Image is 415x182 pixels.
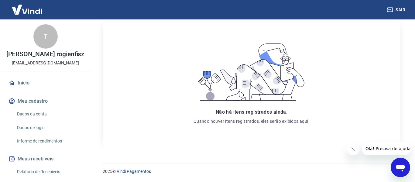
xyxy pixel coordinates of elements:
[117,169,151,174] a: Vindi Pagamentos
[7,94,84,108] button: Meu cadastro
[15,166,84,178] a: Relatório de Recebíveis
[7,0,47,19] img: Vindi
[6,51,85,57] p: [PERSON_NAME] rogienfisz
[15,135,84,147] a: Informe de rendimentos
[362,142,410,155] iframe: Mensagem da empresa
[4,4,51,9] span: Olá! Precisa de ajuda?
[391,158,410,177] iframe: Botão para abrir a janela de mensagens
[103,168,400,175] p: 2025 ©
[7,76,84,90] a: Início
[7,152,84,166] button: Meus recebíveis
[194,118,310,124] p: Quando houver itens registrados, eles serão exibidos aqui.
[386,4,408,15] button: Sair
[216,109,287,115] span: Não há itens registrados ainda.
[12,60,79,66] p: [EMAIL_ADDRESS][DOMAIN_NAME]
[347,143,359,155] iframe: Fechar mensagem
[33,24,58,49] div: T
[15,108,84,120] a: Dados da conta
[15,122,84,134] a: Dados de login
